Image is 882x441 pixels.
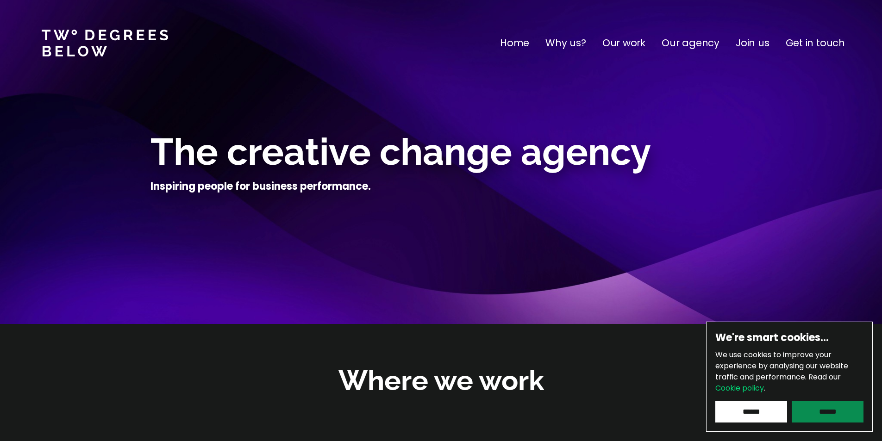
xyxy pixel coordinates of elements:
[602,36,645,50] a: Our work
[662,36,719,50] a: Our agency
[715,349,863,394] p: We use cookies to improve your experience by analysing our website traffic and performance.
[500,36,529,50] a: Home
[545,36,586,50] a: Why us?
[736,36,769,50] a: Join us
[715,372,841,393] span: Read our .
[715,383,764,393] a: Cookie policy
[786,36,845,50] a: Get in touch
[150,180,371,193] h4: Inspiring people for business performance.
[715,331,863,345] h6: We're smart cookies…
[150,130,651,174] span: The creative change agency
[338,362,544,399] h2: Where we work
